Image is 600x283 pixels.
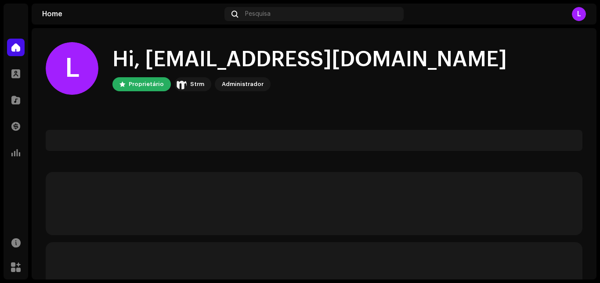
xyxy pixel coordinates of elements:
[46,42,98,95] div: L
[245,11,271,18] span: Pesquisa
[129,79,164,90] div: Proprietário
[222,79,264,90] div: Administrador
[42,11,221,18] div: Home
[176,79,187,90] img: 408b884b-546b-4518-8448-1008f9c76b02
[112,46,507,74] div: Hi, [EMAIL_ADDRESS][DOMAIN_NAME]
[190,79,204,90] div: Strm
[572,7,586,21] div: L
